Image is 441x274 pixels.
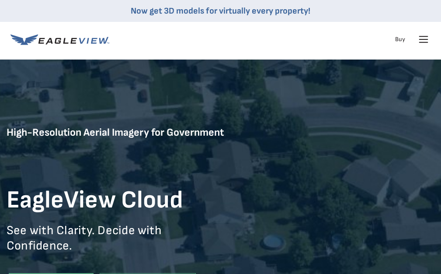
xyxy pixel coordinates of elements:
[7,185,225,216] h1: EagleView Cloud
[7,126,225,179] h5: High-Resolution Aerial Imagery for Government
[131,6,310,16] a: Now get 3D models for virtually every property!
[7,223,225,267] p: See with Clarity. Decide with Confidence.
[395,35,405,43] a: Buy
